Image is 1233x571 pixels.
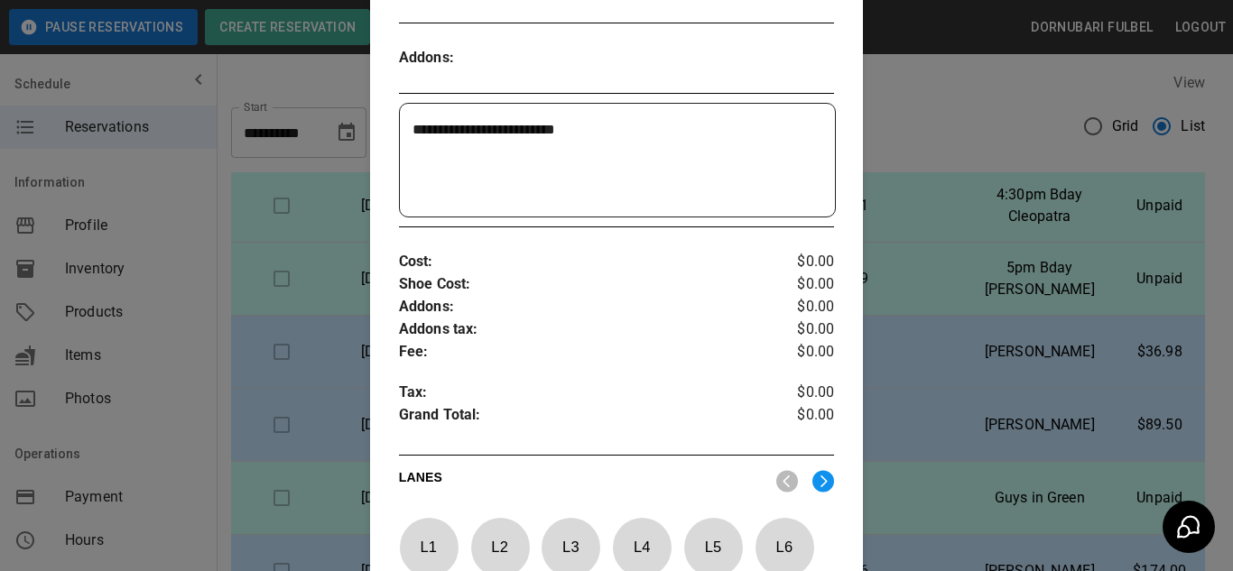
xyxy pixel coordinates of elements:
[762,318,834,341] p: $0.00
[776,470,798,493] img: nav_left.svg
[470,526,530,568] p: L 2
[399,47,508,69] p: Addons :
[399,526,459,568] p: L 1
[762,251,834,273] p: $0.00
[399,468,762,493] p: LANES
[399,341,762,364] p: Fee :
[399,382,762,404] p: Tax :
[541,526,600,568] p: L 3
[812,470,834,493] img: right.svg
[683,526,743,568] p: L 5
[399,296,762,318] p: Addons :
[399,251,762,273] p: Cost :
[399,318,762,341] p: Addons tax :
[762,273,834,296] p: $0.00
[755,526,814,568] p: L 6
[399,404,762,431] p: Grand Total :
[762,382,834,404] p: $0.00
[612,526,672,568] p: L 4
[762,296,834,318] p: $0.00
[399,273,762,296] p: Shoe Cost :
[762,341,834,364] p: $0.00
[762,404,834,431] p: $0.00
